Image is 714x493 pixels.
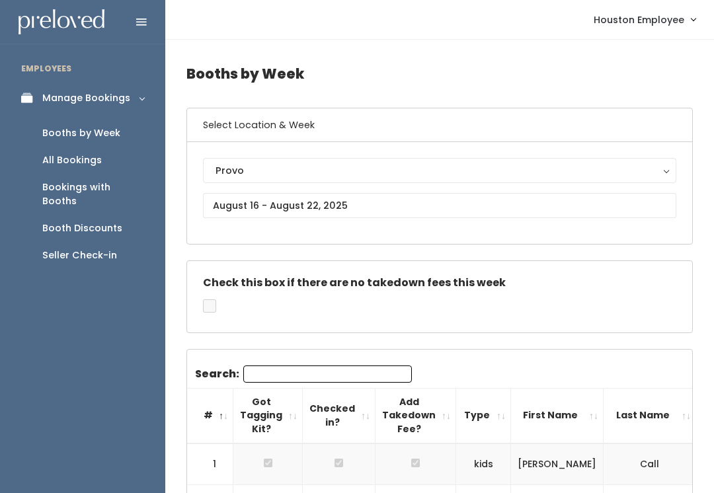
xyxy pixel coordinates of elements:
[195,365,412,383] label: Search:
[42,126,120,140] div: Booths by Week
[216,163,664,178] div: Provo
[187,443,233,485] td: 1
[42,248,117,262] div: Seller Check-in
[243,365,412,383] input: Search:
[186,56,693,92] h4: Booths by Week
[580,5,709,34] a: Houston Employee
[233,388,303,443] th: Got Tagging Kit?: activate to sort column ascending
[376,388,456,443] th: Add Takedown Fee?: activate to sort column ascending
[187,108,692,142] h6: Select Location & Week
[42,153,102,167] div: All Bookings
[303,388,376,443] th: Checked in?: activate to sort column ascending
[42,221,122,235] div: Booth Discounts
[203,193,676,218] input: August 16 - August 22, 2025
[456,443,511,485] td: kids
[187,388,233,443] th: #: activate to sort column descending
[42,91,130,105] div: Manage Bookings
[511,388,604,443] th: First Name: activate to sort column ascending
[203,277,676,289] h5: Check this box if there are no takedown fees this week
[604,388,696,443] th: Last Name: activate to sort column ascending
[511,443,604,485] td: [PERSON_NAME]
[594,13,684,27] span: Houston Employee
[42,180,144,208] div: Bookings with Booths
[203,158,676,183] button: Provo
[604,443,696,485] td: Call
[19,9,104,35] img: preloved logo
[456,388,511,443] th: Type: activate to sort column ascending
